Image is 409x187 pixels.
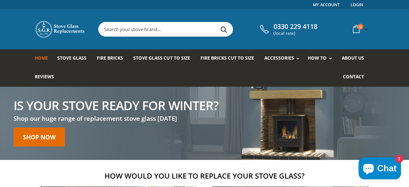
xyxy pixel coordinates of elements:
[342,49,370,68] a: About us
[35,55,48,61] span: Home
[343,74,364,80] span: Contact
[35,68,60,87] a: Reviews
[350,22,370,36] a: 0
[99,22,300,36] input: Search your stove brand...
[97,55,123,61] span: Fire Bricks
[308,49,336,68] a: How To
[35,171,374,181] h2: How would you like to replace your stove glass?
[264,49,303,68] a: Accessories
[358,24,363,30] span: 0
[343,68,370,87] a: Contact
[35,20,86,38] img: Stove Glass Replacement
[14,114,218,123] h3: Shop our huge range of replacement stove glass [DATE]
[14,99,218,111] h2: Is your stove ready for winter?
[133,55,190,61] span: Stove Glass Cut To Size
[356,157,403,181] inbox-online-store-chat: Shopify online store chat
[133,49,195,68] a: Stove Glass Cut To Size
[200,49,260,68] a: Fire Bricks Cut To Size
[35,49,54,68] a: Home
[342,55,364,61] span: About us
[264,55,294,61] span: Accessories
[308,55,326,61] span: How To
[35,74,54,80] span: Reviews
[57,55,87,61] span: Stove Glass
[215,22,232,36] button: Search
[200,55,254,61] span: Fire Bricks Cut To Size
[14,127,65,146] a: Shop now
[57,49,92,68] a: Stove Glass
[97,49,129,68] a: Fire Bricks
